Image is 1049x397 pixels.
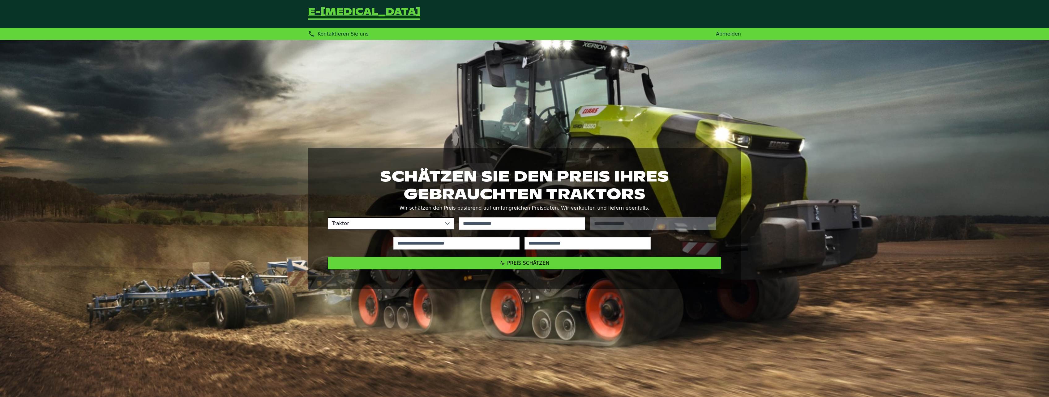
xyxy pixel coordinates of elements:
a: Zurück zur Startseite [308,7,420,20]
span: Preis schätzen [507,260,550,266]
h1: Schätzen Sie den Preis Ihres gebrauchten Traktors [328,168,721,202]
p: Wir schätzen den Preis basierend auf umfangreichen Preisdaten. Wir verkaufen und liefern ebenfalls. [328,204,721,212]
span: Kontaktieren Sie uns [318,31,369,37]
div: Kontaktieren Sie uns [308,30,369,37]
span: Traktor [328,218,441,229]
a: Abmelden [716,31,741,37]
button: Preis schätzen [328,257,721,269]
